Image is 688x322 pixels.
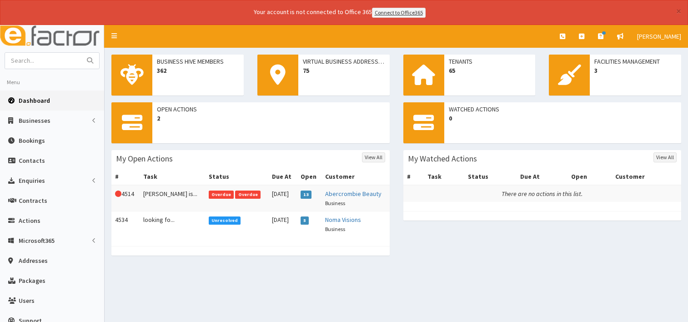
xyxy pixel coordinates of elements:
[301,216,309,225] span: 5
[449,105,677,114] span: Watched Actions
[449,114,677,123] span: 0
[653,152,677,162] a: View All
[325,226,345,232] small: Business
[19,236,55,245] span: Microsoft365
[19,116,50,125] span: Businesses
[19,257,48,265] span: Addresses
[449,57,531,66] span: Tenants
[19,297,35,305] span: Users
[303,57,385,66] span: Virtual Business Addresses
[594,57,677,66] span: Facilities Management
[140,211,205,237] td: looking fo...
[19,156,45,165] span: Contacts
[111,168,140,185] th: #
[630,25,688,48] a: [PERSON_NAME]
[116,155,173,163] h3: My Open Actions
[676,6,681,16] button: ×
[74,7,606,18] div: Your account is not connected to Office 365
[19,196,47,205] span: Contracts
[517,168,567,185] th: Due At
[111,211,140,237] td: 4534
[408,155,477,163] h3: My Watched Actions
[209,216,241,225] span: Unresolved
[268,211,297,237] td: [DATE]
[502,190,583,198] i: There are no actions in this list.
[321,168,389,185] th: Customer
[19,277,45,285] span: Packages
[19,176,45,185] span: Enquiries
[464,168,517,185] th: Status
[567,168,612,185] th: Open
[297,168,321,185] th: Open
[140,168,205,185] th: Task
[424,168,464,185] th: Task
[115,191,121,197] i: This Action is overdue!
[325,200,345,206] small: Business
[140,185,205,211] td: [PERSON_NAME] is...
[235,191,261,199] span: Overdue
[209,191,234,199] span: Overdue
[612,168,681,185] th: Customer
[301,191,312,199] span: 13
[157,66,239,75] span: 362
[362,152,385,162] a: View All
[303,66,385,75] span: 75
[372,8,426,18] a: Connect to Office365
[19,96,50,105] span: Dashboard
[637,32,681,40] span: [PERSON_NAME]
[325,190,382,198] a: Abercrombie Beauty
[449,66,531,75] span: 65
[111,185,140,211] td: 4514
[19,216,40,225] span: Actions
[157,114,385,123] span: 2
[205,168,268,185] th: Status
[325,216,361,224] a: Noma Visions
[403,168,424,185] th: #
[5,53,81,69] input: Search...
[268,185,297,211] td: [DATE]
[157,57,239,66] span: Business Hive Members
[19,136,45,145] span: Bookings
[157,105,385,114] span: Open Actions
[594,66,677,75] span: 3
[268,168,297,185] th: Due At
